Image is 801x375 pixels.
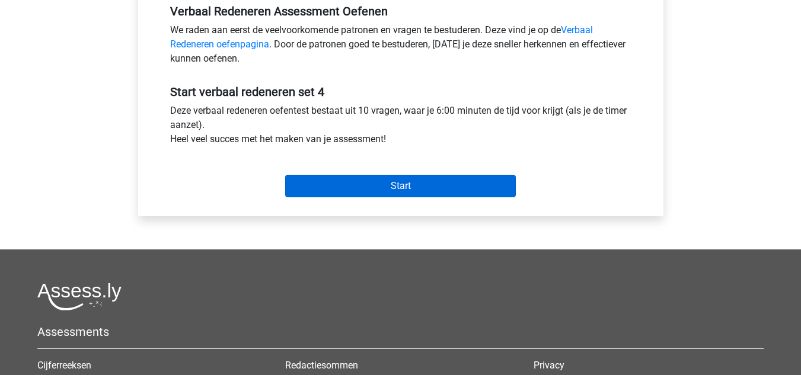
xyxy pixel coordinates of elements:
a: Redactiesommen [285,360,358,371]
h5: Assessments [37,325,764,339]
div: Deze verbaal redeneren oefentest bestaat uit 10 vragen, waar je 6:00 minuten de tijd voor krijgt ... [161,104,640,151]
a: Privacy [534,360,564,371]
h5: Verbaal Redeneren Assessment Oefenen [170,4,631,18]
a: Cijferreeksen [37,360,91,371]
input: Start [285,175,516,197]
h5: Start verbaal redeneren set 4 [170,85,631,99]
img: Assessly logo [37,283,122,310]
div: We raden aan eerst de veelvoorkomende patronen en vragen te bestuderen. Deze vind je op de . Door... [161,23,640,70]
